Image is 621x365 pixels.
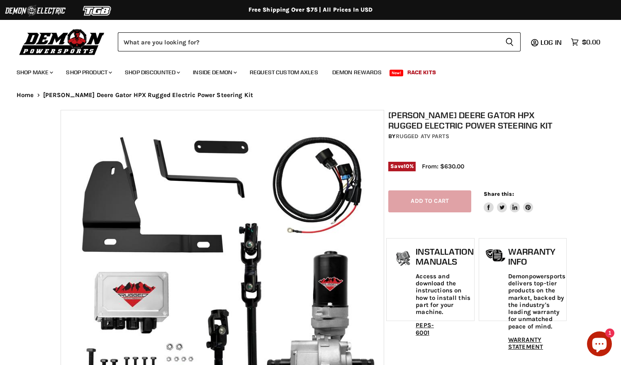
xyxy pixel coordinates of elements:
button: Search [499,32,521,51]
input: Search [118,32,499,51]
a: PEPS-6001 [416,321,434,336]
h1: Installation Manuals [416,247,473,266]
form: Product [118,32,521,51]
a: Log in [537,39,567,46]
a: Shop Make [10,64,58,81]
span: From: $630.00 [422,163,464,170]
a: Rugged ATV Parts [396,133,449,140]
p: Demonpowersports delivers top-tier products on the market, backed by the industry's leading warra... [508,273,565,330]
a: $0.00 [567,36,604,48]
a: Race Kits [401,64,442,81]
span: $0.00 [582,38,600,46]
div: by [388,132,565,141]
span: Log in [541,38,562,46]
p: Access and download the instructions on how to install this part for your machine. [416,273,473,316]
img: Demon Powersports [17,27,107,56]
aside: Share this: [484,190,533,212]
a: Inside Demon [187,64,242,81]
span: Save % [388,162,416,171]
span: Share this: [484,191,514,197]
a: Home [17,92,34,99]
ul: Main menu [10,61,598,81]
a: Shop Discounted [119,64,185,81]
inbox-online-store-chat: Shopify online store chat [584,331,614,358]
img: Demon Electric Logo 2 [4,3,66,19]
img: install_manual-icon.png [393,249,414,270]
span: 10 [404,163,409,169]
a: Demon Rewards [326,64,388,81]
span: [PERSON_NAME] Deere Gator HPX Rugged Electric Power Steering Kit [43,92,253,99]
h1: [PERSON_NAME] Deere Gator HPX Rugged Electric Power Steering Kit [388,110,565,131]
img: warranty-icon.png [485,249,506,262]
a: Shop Product [60,64,117,81]
a: Request Custom Axles [244,64,324,81]
h1: Warranty Info [508,247,565,266]
a: WARRANTY STATEMENT [508,336,543,350]
img: TGB Logo 2 [66,3,129,19]
span: New! [390,70,404,76]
